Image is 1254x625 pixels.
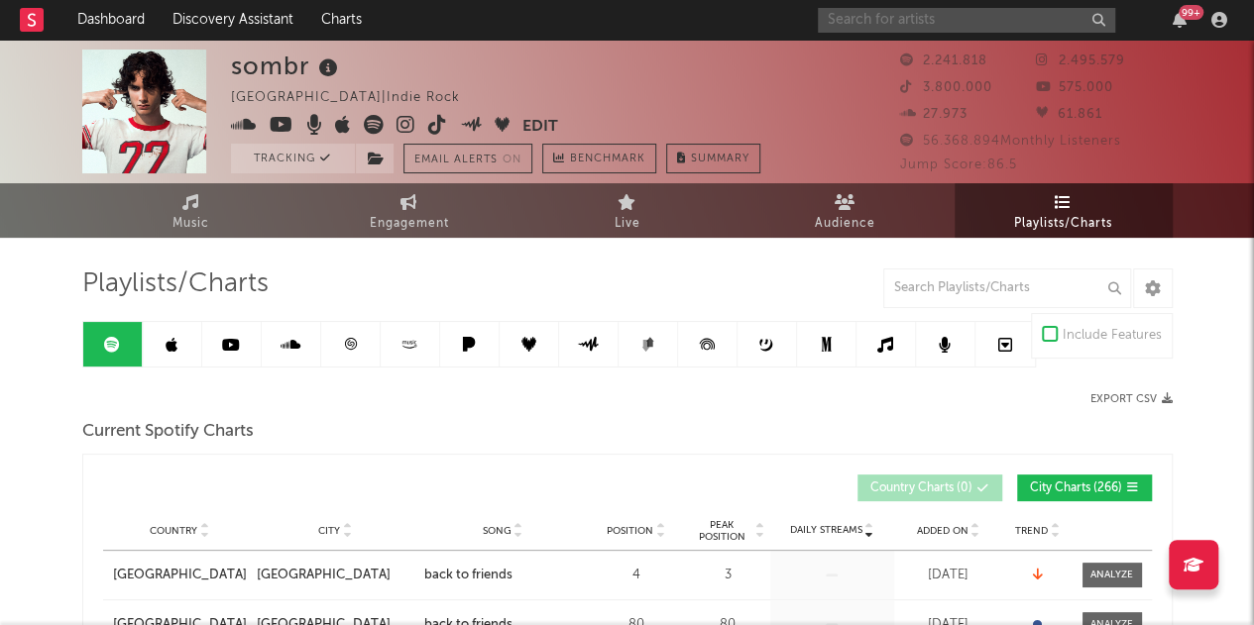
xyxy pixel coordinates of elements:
[231,144,355,173] button: Tracking
[1179,5,1203,20] div: 99 +
[1036,54,1125,67] span: 2.495.579
[900,108,968,121] span: 27.973
[818,8,1115,33] input: Search for artists
[82,272,269,296] span: Playlists/Charts
[1090,393,1173,405] button: Export CSV
[1036,81,1113,94] span: 575.000
[900,81,992,94] span: 3.800.000
[1063,324,1162,348] div: Include Features
[857,474,1002,501] button: Country Charts(0)
[1017,474,1152,501] button: City Charts(266)
[483,525,512,537] span: Song
[900,158,1017,171] span: Jump Score: 86.5
[518,183,737,238] a: Live
[542,144,656,173] a: Benchmark
[1014,212,1112,236] span: Playlists/Charts
[82,183,300,238] a: Music
[113,566,247,585] a: [GEOGRAPHIC_DATA]
[172,212,209,236] span: Music
[570,148,645,171] span: Benchmark
[1173,12,1187,28] button: 99+
[150,525,197,537] span: Country
[82,420,254,444] span: Current Spotify Charts
[883,268,1131,308] input: Search Playlists/Charts
[917,525,969,537] span: Added On
[592,566,681,585] div: 4
[424,566,582,585] a: back to friends
[370,212,449,236] span: Engagement
[899,566,998,585] div: [DATE]
[607,525,653,537] span: Position
[318,525,340,537] span: City
[231,86,483,110] div: [GEOGRAPHIC_DATA] | Indie Rock
[257,566,391,585] div: [GEOGRAPHIC_DATA]
[300,183,518,238] a: Engagement
[257,566,414,585] a: [GEOGRAPHIC_DATA]
[522,115,558,140] button: Edit
[1030,482,1122,494] span: City Charts ( 266 )
[900,54,987,67] span: 2.241.818
[666,144,760,173] button: Summary
[424,566,513,585] div: back to friends
[403,144,532,173] button: Email AlertsOn
[691,566,765,585] div: 3
[691,154,749,164] span: Summary
[691,519,753,543] span: Peak Position
[900,135,1121,148] span: 56.368.894 Monthly Listeners
[1015,525,1048,537] span: Trend
[870,482,972,494] span: Country Charts ( 0 )
[737,183,955,238] a: Audience
[1036,108,1102,121] span: 61.861
[503,155,521,165] em: On
[955,183,1173,238] a: Playlists/Charts
[790,523,862,538] span: Daily Streams
[231,50,343,82] div: sombr
[815,212,875,236] span: Audience
[615,212,640,236] span: Live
